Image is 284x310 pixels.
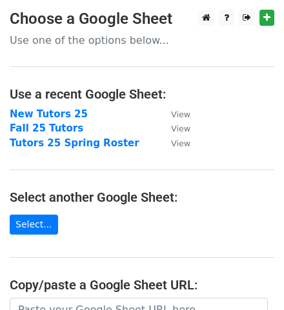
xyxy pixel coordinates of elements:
[10,277,274,293] h4: Copy/paste a Google Sheet URL:
[10,189,274,205] h4: Select another Google Sheet:
[10,122,83,134] a: Fall 25 Tutors
[158,108,190,120] a: View
[10,34,274,47] p: Use one of the options below...
[158,137,190,149] a: View
[10,215,58,235] a: Select...
[10,10,274,28] h3: Choose a Google Sheet
[158,122,190,134] a: View
[171,110,190,119] small: View
[171,139,190,148] small: View
[10,108,88,120] a: New Tutors 25
[171,124,190,133] small: View
[10,86,274,102] h4: Use a recent Google Sheet:
[10,137,139,149] a: Tutors 25 Spring Roster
